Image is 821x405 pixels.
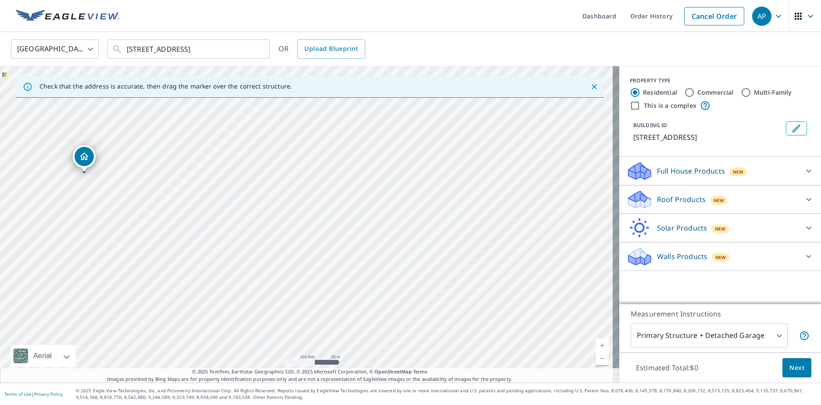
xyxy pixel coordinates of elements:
[626,189,814,210] div: Roof ProductsNew
[589,81,600,92] button: Close
[596,339,609,352] a: Current Level 18, Zoom In
[715,254,726,261] span: New
[11,345,76,367] div: Aerial
[4,391,63,397] p: |
[644,101,696,110] label: This is a complex
[752,7,771,26] div: AP
[31,345,54,367] div: Aerial
[76,387,817,401] p: © 2025 Eagle View Technologies, Inc. and Pictometry International Corp. All Rights Reserved. Repo...
[799,330,810,341] span: Your report will include the primary structure and a detached garage if one exists.
[375,368,411,375] a: OpenStreetMap
[626,217,814,238] div: Solar ProductsNew
[629,358,705,377] p: Estimated Total: $0
[34,391,63,397] a: Privacy Policy
[626,160,814,181] div: Full House ProductsNew
[4,391,32,397] a: Terms of Use
[684,7,744,25] a: Cancel Order
[789,362,804,373] span: Next
[278,39,365,59] div: OR
[39,82,292,90] p: Check that the address is accurate, then drag the marker over the correct structure.
[16,10,119,23] img: EV Logo
[715,225,726,232] span: New
[697,88,734,97] label: Commercial
[631,309,810,319] p: Measurement Instructions
[631,323,788,348] div: Primary Structure + Detached Garage
[192,368,428,376] span: © 2025 TomTom, Earthstar Geographics SIO, © 2025 Microsoft Corporation, ©
[596,352,609,365] a: Current Level 18, Zoom Out
[633,121,667,129] p: BUILDING ID
[643,88,677,97] label: Residential
[11,37,99,61] div: [GEOGRAPHIC_DATA]
[626,246,814,267] div: Walls ProductsNew
[657,223,707,233] p: Solar Products
[630,77,810,85] div: PROPERTY TYPE
[657,166,725,176] p: Full House Products
[127,37,252,61] input: Search by address or latitude-longitude
[714,197,725,204] span: New
[297,39,365,59] a: Upload Blueprint
[754,88,792,97] label: Multi-Family
[782,358,811,378] button: Next
[304,43,358,54] span: Upload Blueprint
[633,132,782,142] p: [STREET_ADDRESS]
[657,251,707,262] p: Walls Products
[786,121,807,135] button: Edit building 1
[413,368,428,375] a: Terms
[657,194,706,205] p: Roof Products
[733,168,744,175] span: New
